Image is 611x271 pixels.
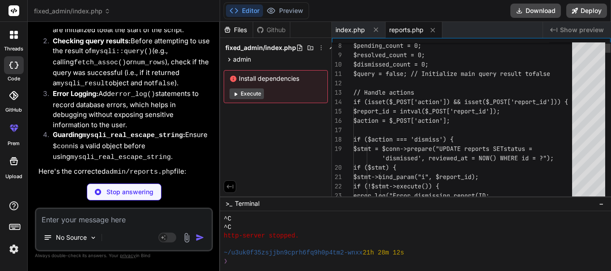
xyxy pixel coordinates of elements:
[332,41,342,50] div: 8
[353,42,421,50] span: $pending_count = 0;
[532,98,568,106] span: t_id'])) {
[224,257,228,266] span: ❯
[560,25,604,34] span: Show preview
[475,192,489,200] span: (ID:
[353,117,450,125] span: $action = $_POST['action'];
[332,125,342,135] div: 17
[220,25,253,34] div: Files
[34,7,110,16] span: fixed_admin/index.php
[253,25,290,34] div: Github
[182,233,192,243] img: attachment
[332,135,342,144] div: 18
[332,79,342,88] div: 12
[46,130,211,163] li: Ensure is a valid object before using .
[38,167,211,178] p: Here's the corrected file:
[353,145,504,153] span: $stmt = $conn->prepare("UPDATE reports SET
[235,199,259,208] span: Terminal
[504,145,532,153] span: status =
[332,191,342,200] div: 23
[597,196,606,211] button: −
[224,215,231,223] span: ^C
[46,36,211,89] li: Before attempting to use the result of (e.g., calling or ), check if the query was successful (i....
[532,70,550,78] span: false
[8,140,20,147] label: prem
[82,132,183,139] code: mysqli_real_escape_string
[332,107,342,116] div: 15
[53,130,185,139] strong: Guarding :
[353,182,439,190] span: if (!$stmt->execute()) {
[120,253,136,258] span: privacy
[225,43,296,52] span: fixed_admin/index.php
[566,4,607,18] button: Deploy
[332,88,342,97] div: 13
[35,251,213,260] p: Always double-check its answers. Your in Bind
[332,60,342,69] div: 10
[46,89,211,130] li: Add statements to record database errors, which helps in debugging without exposing sensitive inf...
[363,249,404,257] span: 21h 28m 12s
[92,48,152,55] code: mysqli::query()
[56,233,87,242] p: No Source
[233,55,251,64] span: admin
[332,172,342,182] div: 21
[353,70,532,78] span: $query = false; // Initialize main query result to
[229,74,322,83] span: Install dependencies
[226,4,263,17] button: Editor
[8,75,20,83] label: code
[332,144,342,154] div: 19
[6,242,21,257] img: settings
[229,88,264,99] button: Execute
[510,4,561,18] button: Download
[353,60,429,68] span: $dismissed_count = 0;
[224,249,363,257] span: ~/u3uk0f35zsjjbn9cprh6fq9h0p4tm2-wnxx
[353,192,475,200] span: error_log("Error dismissing report
[106,188,153,196] p: Stop answering
[224,232,299,240] span: http-server stopped.
[106,168,174,176] code: admin/reports.php
[353,98,532,106] span: if (isset($_POST['action']) && isset($_POST['repor
[353,88,414,96] span: // Handle actions
[103,27,107,34] code: 0
[332,97,342,107] div: 14
[56,80,109,88] code: mysqli_result
[332,116,342,125] div: 16
[74,59,126,67] code: fetch_assoc()
[382,154,554,162] span: 'dismissed', reviewed_at = NOW() WHERE id = ?");
[70,154,171,161] code: mysqli_real_escape_string
[353,173,479,181] span: $stmt->bind_param("i", $report_id);
[5,173,22,180] label: Upload
[111,91,155,98] code: error_log()
[353,163,396,171] span: if ($stmt) {
[332,182,342,191] div: 22
[389,25,424,34] span: reports.php
[5,106,22,114] label: GitHub
[353,107,500,115] span: $report_id = intval($_POST['report_id']);
[154,80,174,88] code: false
[89,234,97,242] img: Pick Models
[335,25,365,34] span: index.php
[225,199,232,208] span: >_
[263,4,307,17] button: Preview
[195,233,204,242] img: icon
[53,37,131,45] strong: Checking query results:
[599,199,604,208] span: −
[4,45,23,53] label: threads
[332,50,342,60] div: 9
[353,51,425,59] span: $resolved_count = 0;
[332,163,342,172] div: 20
[332,69,342,79] div: 11
[224,223,231,232] span: ^C
[53,143,73,150] code: $conn
[353,135,454,143] span: if ($action === 'dismiss') {
[53,89,98,98] strong: Error Logging:
[133,59,165,67] code: num_rows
